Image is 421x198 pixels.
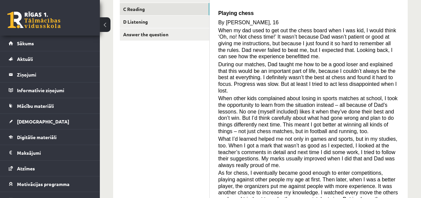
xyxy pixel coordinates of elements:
a: Atzīmes [9,161,92,176]
span: Sākums [17,40,34,46]
a: Informatīvie ziņojumi [9,83,92,98]
span: Mācību materiāli [17,103,54,109]
legend: Informatīvie ziņojumi [17,83,92,98]
a: Digitālie materiāli [9,129,92,145]
legend: Ziņojumi [17,67,92,82]
span: Atzīmes [17,165,35,171]
span: [DEMOGRAPHIC_DATA] [17,118,69,124]
span: Motivācijas programma [17,181,70,187]
span: When other kids complained about losing in sports matches at school, I took the opportunity to le... [218,96,398,134]
legend: Maksājumi [17,145,92,160]
span: Playing chess [218,10,254,16]
a: Rīgas 1. Tālmācības vidusskola [7,12,61,28]
a: Aktuāli [9,51,92,67]
a: Motivācijas programma [9,176,92,192]
a: Mācību materiāli [9,98,92,113]
span: What I’d learned helped me not only in games and sports, but in my studies, too. When I got a mar... [218,136,397,168]
a: D Listening [120,16,209,28]
a: Ziņojumi [9,67,92,82]
span: Digitālie materiāli [17,134,57,140]
a: Maksājumi [9,145,92,160]
a: C Reading [120,3,209,15]
span: By [PERSON_NAME], 16 [218,20,279,25]
span: Aktuāli [17,56,33,62]
a: Answer the question [120,28,209,41]
a: Sākums [9,36,92,51]
a: [DEMOGRAPHIC_DATA] [9,114,92,129]
span: During our matches, Dad taught me how to be a good loser and explained that this would be an impo... [218,62,397,94]
span: When my dad used to get out the chess board when I was kid, I would think ‘Oh, no! Not chess time... [218,28,396,60]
